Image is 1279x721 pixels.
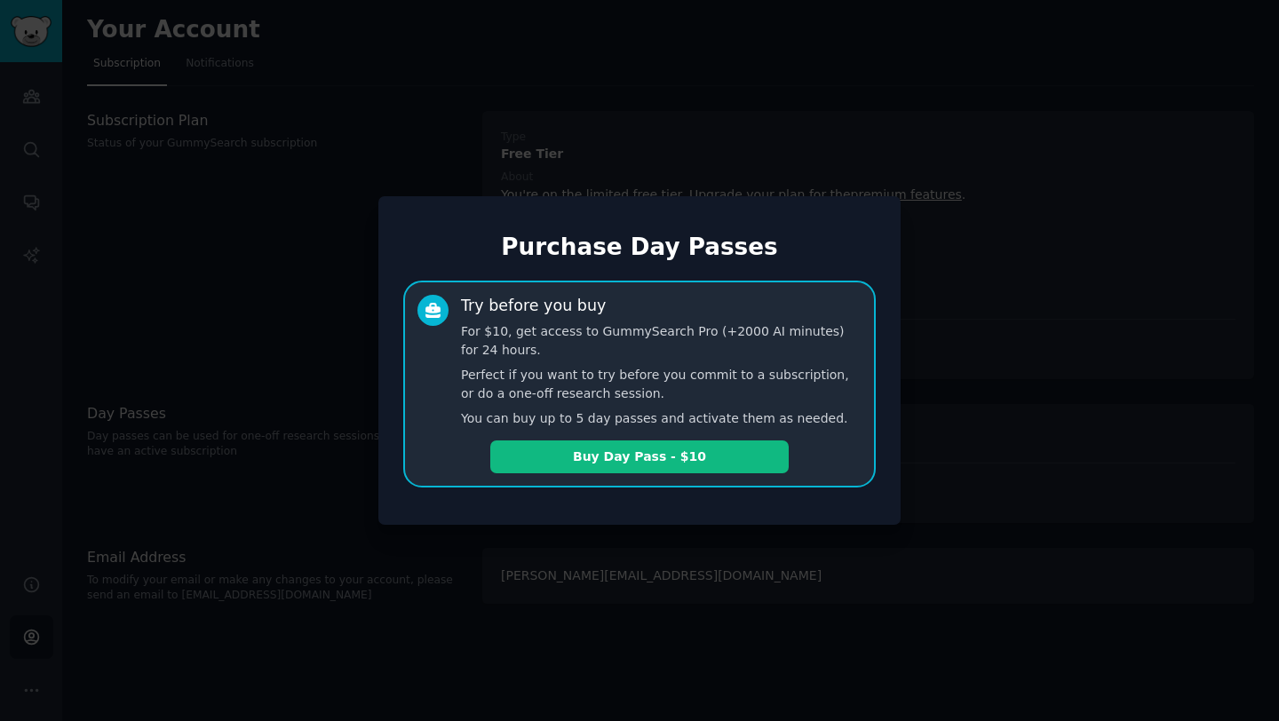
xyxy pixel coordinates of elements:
p: Perfect if you want to try before you commit to a subscription, or do a one-off research session. [461,366,862,403]
div: Try before you buy [461,295,606,317]
p: For $10, get access to GummySearch Pro (+2000 AI minutes) for 24 hours. [461,322,862,360]
button: Buy Day Pass - $10 [490,440,789,473]
h1: Purchase Day Passes [403,234,876,262]
p: You can buy up to 5 day passes and activate them as needed. [461,409,862,428]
